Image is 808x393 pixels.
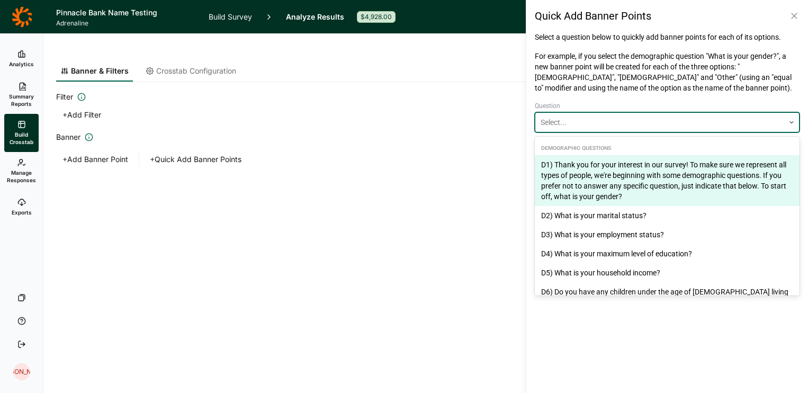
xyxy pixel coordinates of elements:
label: Question [535,102,800,110]
span: Summary Reports [8,93,34,108]
h1: Pinnacle Bank Name Testing [56,6,196,19]
button: +Quick Add Banner Points [143,152,248,167]
p: For example, if you select the demographic question "What is your gender?", a new banner point wi... [535,51,800,93]
div: $4,928.00 [357,11,396,23]
span: Crosstab Configuration [156,66,236,76]
button: +Add Filter [56,108,107,122]
a: Manage Responses [4,152,39,190]
a: Exports [4,190,39,224]
div: D2) What is your marital status? [535,206,800,225]
span: Build Crosstab [8,131,34,146]
span: Exports [12,209,32,216]
div: D1) Thank you for your interest in our survey! To make sure we represent all types of people, we'... [535,155,800,206]
h1: Quick Add Banner Points [535,8,651,23]
a: Build Crosstab [4,114,39,152]
span: Analytics [9,60,34,68]
span: Banner & Filters [71,66,129,76]
p: Select a question below to quickly add banner points for each of its options. [535,32,800,42]
div: D4) What is your maximum level of education? [535,244,800,263]
span: Adrenaline [56,19,196,28]
div: D6) Do you have any children under the age of [DEMOGRAPHIC_DATA] living at home? [535,282,800,312]
button: +Add Banner Point [56,152,134,167]
a: Analytics [4,42,39,76]
div: D3) What is your employment status? [535,225,800,244]
span: Banner [56,131,80,144]
div: D5) What is your household income? [535,263,800,282]
div: [PERSON_NAME] [13,363,30,380]
span: Filter [56,91,73,103]
div: Demographic Questions [535,143,800,154]
span: Manage Responses [7,169,36,184]
a: Summary Reports [4,76,39,114]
